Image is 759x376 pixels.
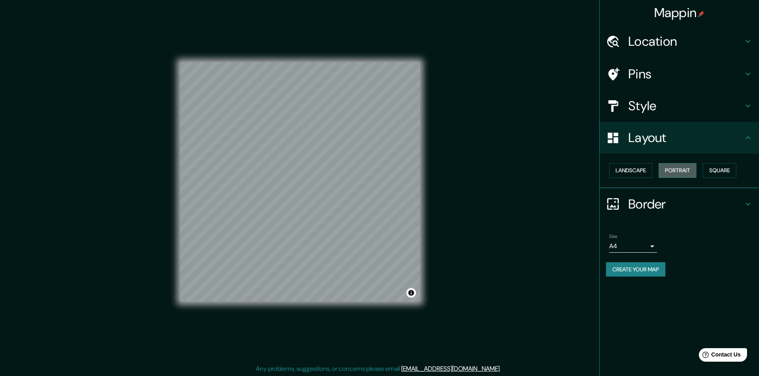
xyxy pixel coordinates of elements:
div: Location [600,25,759,57]
label: Size [609,233,618,240]
h4: Border [628,196,743,212]
iframe: Help widget launcher [688,345,750,367]
div: Layout [600,122,759,154]
a: [EMAIL_ADDRESS][DOMAIN_NAME] [401,364,500,373]
div: . [501,364,502,374]
button: Square [703,163,736,178]
div: . [502,364,504,374]
p: Any problems, suggestions, or concerns please email . [256,364,501,374]
h4: Layout [628,130,743,146]
div: Style [600,90,759,122]
div: Pins [600,58,759,90]
button: Portrait [659,163,696,178]
div: Border [600,188,759,220]
button: Create your map [606,262,665,277]
h4: Style [628,98,743,114]
div: A4 [609,240,657,253]
h4: Mappin [654,5,705,21]
img: pin-icon.png [698,11,704,17]
button: Landscape [609,163,652,178]
h4: Pins [628,66,743,82]
canvas: Map [180,62,420,302]
h4: Location [628,33,743,49]
button: Toggle attribution [406,288,416,298]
